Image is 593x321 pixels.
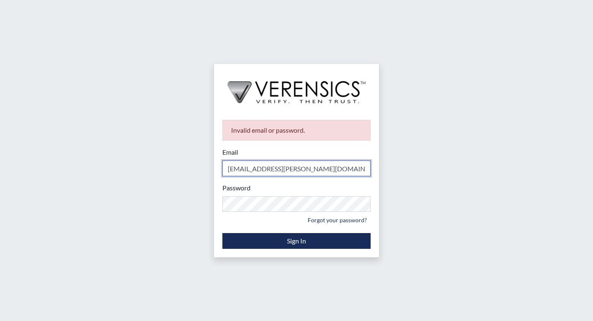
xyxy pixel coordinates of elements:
[222,183,251,193] label: Password
[222,233,371,249] button: Sign In
[214,64,379,112] img: logo-wide-black.2aad4157.png
[222,120,371,141] div: Invalid email or password.
[222,160,371,176] input: Email
[304,214,371,226] a: Forgot your password?
[222,147,238,157] label: Email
